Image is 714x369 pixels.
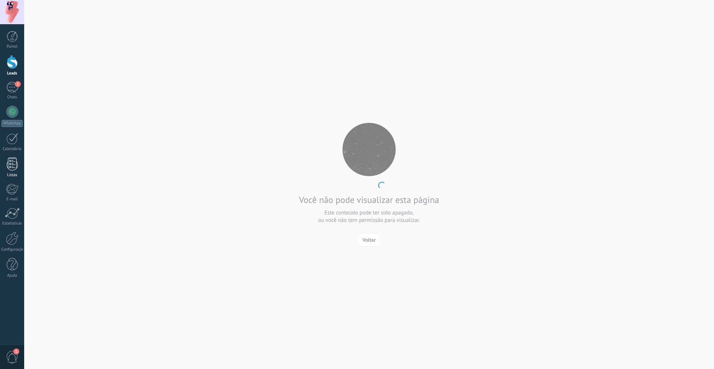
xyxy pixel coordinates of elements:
[13,349,19,354] span: 1
[1,273,23,278] div: Ajuda
[1,95,23,100] div: Chats
[1,44,23,49] div: Painel
[1,120,23,127] div: WhatsApp
[1,197,23,202] div: E-mail
[15,81,21,87] span: 1
[1,71,23,76] div: Leads
[1,221,23,226] div: Estatísticas
[1,247,23,252] div: Configurações
[1,173,23,178] div: Listas
[1,147,23,152] div: Calendário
